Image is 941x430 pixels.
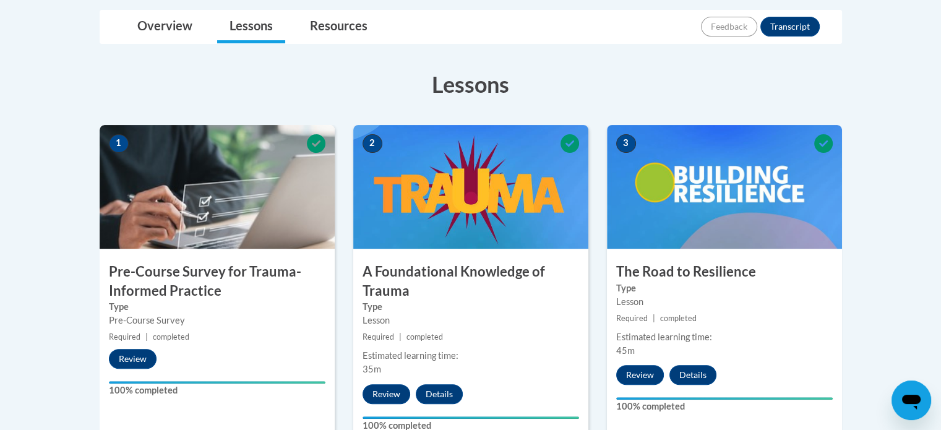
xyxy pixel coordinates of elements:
span: Required [363,332,394,342]
img: Course Image [100,125,335,249]
h3: Lessons [100,69,842,100]
span: | [399,332,402,342]
span: 2 [363,134,382,153]
div: Your progress [109,381,325,384]
button: Details [669,365,716,385]
img: Course Image [353,125,588,249]
h3: A Foundational Knowledge of Trauma [353,262,588,301]
h3: The Road to Resilience [607,262,842,282]
span: 35m [363,364,381,374]
label: Type [109,300,325,314]
button: Details [416,384,463,404]
div: Estimated learning time: [363,349,579,363]
img: Course Image [607,125,842,249]
a: Resources [298,11,380,43]
span: 3 [616,134,636,153]
span: completed [406,332,443,342]
button: Transcript [760,17,820,37]
a: Lessons [217,11,285,43]
button: Review [109,349,157,369]
button: Feedback [701,17,757,37]
label: Type [363,300,579,314]
button: Review [363,384,410,404]
div: Your progress [616,397,833,400]
iframe: Button to launch messaging window [892,381,931,420]
span: Required [616,314,648,323]
label: 100% completed [109,384,325,397]
div: Your progress [363,416,579,419]
span: 1 [109,134,129,153]
a: Overview [125,11,205,43]
div: Pre-Course Survey [109,314,325,327]
span: completed [660,314,697,323]
label: 100% completed [616,400,833,413]
span: | [145,332,148,342]
label: Type [616,282,833,295]
h3: Pre-Course Survey for Trauma-Informed Practice [100,262,335,301]
span: | [653,314,655,323]
span: Required [109,332,140,342]
div: Lesson [363,314,579,327]
button: Review [616,365,664,385]
span: completed [153,332,189,342]
div: Lesson [616,295,833,309]
div: Estimated learning time: [616,330,833,344]
span: 45m [616,345,635,356]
